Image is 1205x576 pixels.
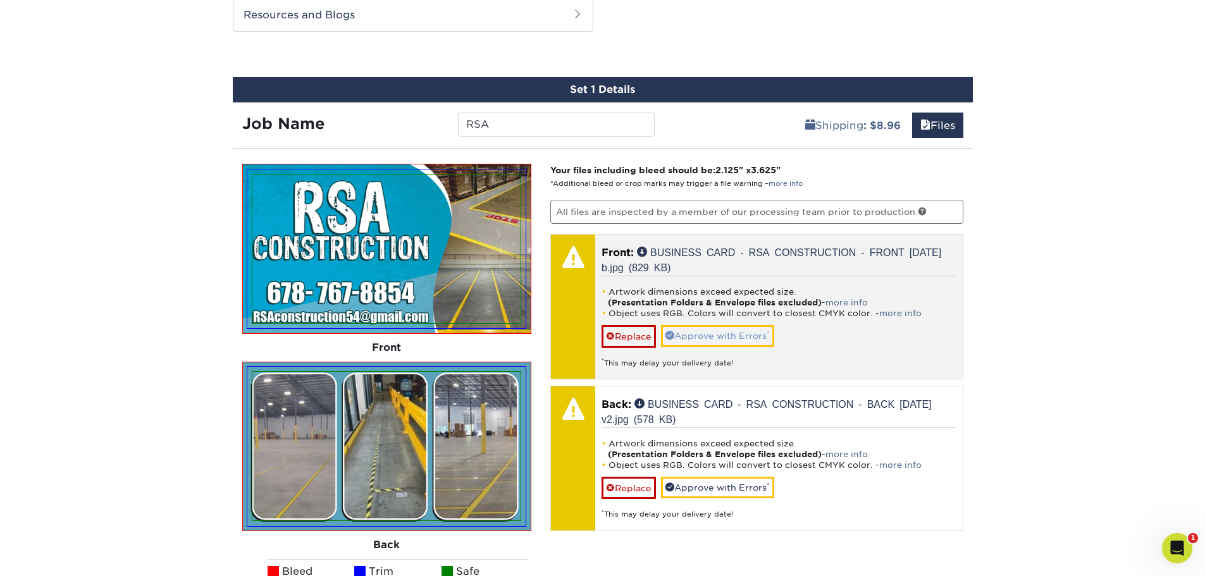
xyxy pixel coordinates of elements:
[608,298,822,307] strong: (Presentation Folders & Envelope files excluded)
[1188,533,1198,543] span: 1
[751,165,776,175] span: 3.625
[920,119,930,132] span: files
[602,438,956,460] li: Artwork dimensions exceed expected size. -
[602,348,956,369] div: This may delay your delivery date!
[879,460,922,470] a: more info
[550,165,781,175] strong: Your files including bleed should be: " x "
[602,398,631,410] span: Back:
[602,460,956,470] li: Object uses RGB. Colors will convert to closest CMYK color. -
[602,308,956,319] li: Object uses RGB. Colors will convert to closest CMYK color. -
[602,247,634,259] span: Front:
[608,450,822,459] strong: (Presentation Folders & Envelope files excluded)
[602,247,941,272] a: BUSINESS CARD - RSA CONSTRUCTION - FRONT [DATE] b.jpg (829 KB)
[825,450,868,459] a: more info
[715,165,739,175] span: 2.125
[242,334,532,362] div: Front
[1162,533,1192,563] iframe: Intercom live chat
[602,499,956,520] div: This may delay your delivery date!
[879,309,922,318] a: more info
[242,114,324,133] strong: Job Name
[602,477,656,499] a: Replace
[863,119,901,132] b: : $8.96
[233,77,973,102] div: Set 1 Details
[458,113,655,137] input: Enter a job name
[825,298,868,307] a: more info
[769,180,803,188] a: more info
[550,180,803,188] small: *Additional bleed or crop marks may trigger a file warning –
[661,325,774,346] a: Approve with Errors*
[602,286,956,308] li: Artwork dimensions exceed expected size. -
[550,200,963,224] p: All files are inspected by a member of our processing team prior to production.
[661,477,774,498] a: Approve with Errors*
[602,325,656,347] a: Replace
[797,113,909,138] a: Shipping: $8.96
[242,531,532,559] div: Back
[602,398,932,424] a: BUSINESS CARD - RSA CONSTRUCTION - BACK [DATE] v2.jpg (578 KB)
[912,113,963,138] a: Files
[805,119,815,132] span: shipping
